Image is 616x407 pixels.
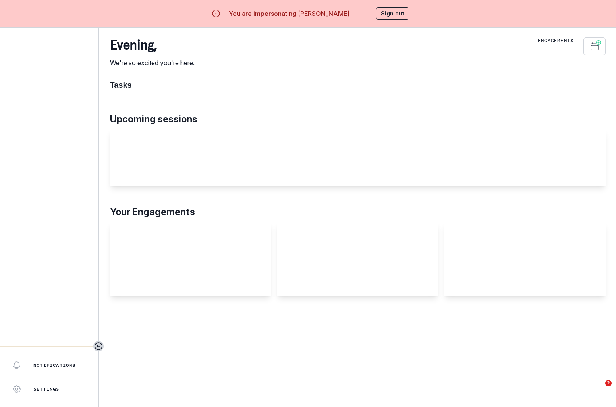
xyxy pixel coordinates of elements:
button: Sign out [376,7,409,20]
p: You are impersonating [PERSON_NAME] [229,9,350,18]
button: Toggle sidebar [93,341,104,351]
h1: Tasks [110,80,606,90]
span: 2 [605,380,612,386]
p: Settings [33,386,60,392]
p: Engagements: [538,37,577,44]
p: Your Engagements [110,205,606,219]
button: Schedule Sessions [583,37,606,55]
p: Notifications [33,362,76,368]
p: We're so excited you're here. [110,58,195,68]
p: Upcoming sessions [110,112,606,126]
iframe: Intercom live chat [589,380,608,399]
p: evening , [110,37,195,53]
